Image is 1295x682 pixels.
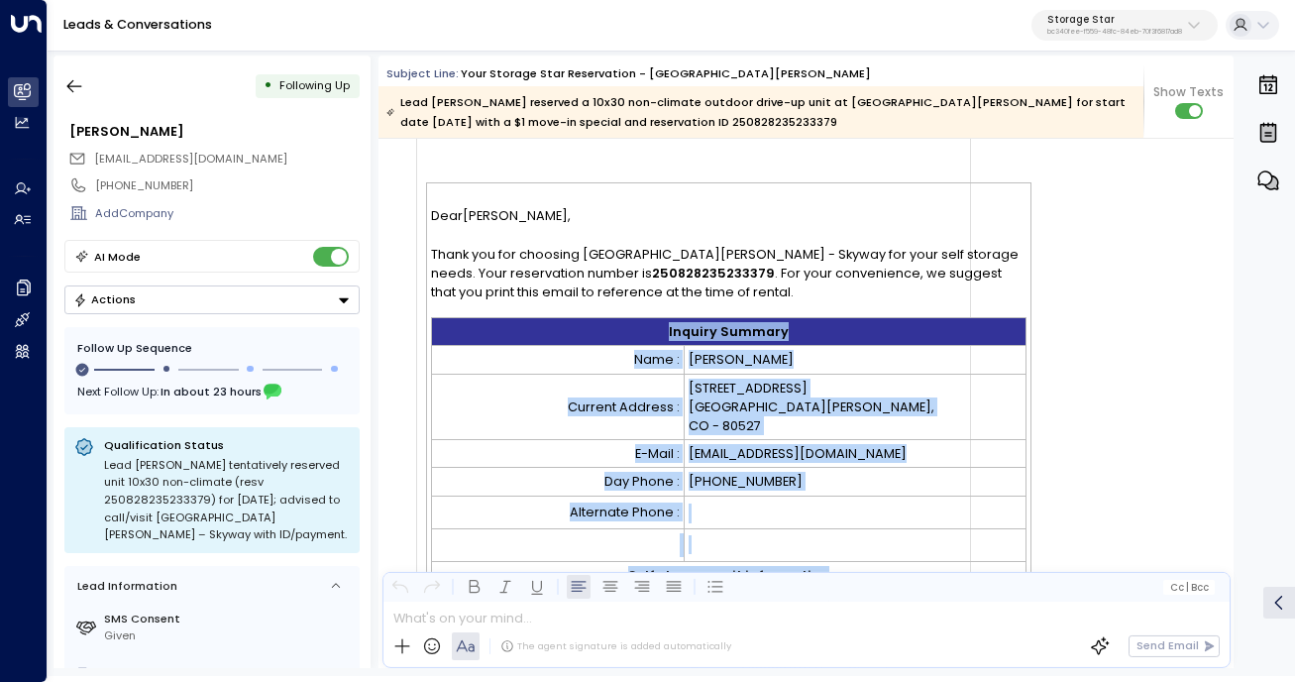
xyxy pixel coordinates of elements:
button: Undo [387,575,411,599]
span: Show Texts [1153,83,1224,101]
div: Given [104,627,353,644]
span: [STREET_ADDRESS] [689,380,808,397]
span: E-Mail : [635,444,680,463]
p: Qualification Status [104,437,350,453]
span: [GEOGRAPHIC_DATA][PERSON_NAME], [689,398,934,434]
div: Button group with a nested menu [64,285,360,314]
span: CO - 80527 [689,417,761,434]
div: The agent signature is added automatically [500,639,731,653]
span: hugginsamanda401@gmail.com [94,151,287,168]
span: Inquiry Summary [669,322,789,341]
button: Cc|Bcc [1163,580,1215,595]
span: Dear , Thank you for choosing [GEOGRAPHIC_DATA][PERSON_NAME] - Skyway for your self storage needs... [431,206,1026,301]
span: [PERSON_NAME] [689,351,794,368]
span: Cc Bcc [1169,582,1208,593]
button: Actions [64,285,360,314]
div: AddTitle [104,665,353,682]
a: [EMAIL_ADDRESS][DOMAIN_NAME] [689,444,907,463]
span: [EMAIL_ADDRESS][DOMAIN_NAME] [94,151,287,167]
div: Lead Information [71,578,177,595]
div: [PERSON_NAME] [69,122,359,141]
div: Lead [PERSON_NAME] reserved a 10x30 non-climate outdoor drive-up unit at [GEOGRAPHIC_DATA][PERSON... [386,92,1133,132]
label: SMS Consent [104,611,353,627]
span: Following Up [279,77,350,93]
span: [EMAIL_ADDRESS][DOMAIN_NAME] [689,445,907,462]
span: Current Address : [568,398,680,416]
span: [PHONE_NUMBER] [689,473,803,490]
div: • [264,71,272,100]
span: Self storage unit information [628,566,829,585]
div: [PHONE_NUMBER] [95,177,359,194]
p: bc340fee-f559-48fc-84eb-70f3f6817ad8 [1047,28,1182,36]
div: Actions [73,292,136,306]
span: Name : [634,350,680,369]
div: Follow Up Sequence [77,340,347,357]
div: Next Follow Up: [77,381,347,402]
div: Lead [PERSON_NAME] tentatively reserved unit 10x30 non-climate (resv 250828235233379) for [DATE];... [104,457,350,544]
div: AI Mode [94,247,141,267]
button: Redo [419,575,443,599]
span: [PERSON_NAME] [463,207,568,224]
span: Day Phone : [604,472,680,491]
span: In about 23 hours [161,381,262,402]
span: Alternate Phone : [570,503,680,521]
span: Subject Line: [386,65,459,81]
div: AddCompany [95,205,359,222]
p: Storage Star [1047,14,1182,26]
a: Leads & Conversations [63,16,212,33]
button: Storage Starbc340fee-f559-48fc-84eb-70f3f6817ad8 [1031,10,1218,42]
div: Your Storage Star Reservation - [GEOGRAPHIC_DATA][PERSON_NAME] [461,65,871,82]
span: | [1185,582,1188,593]
strong: 250828235233379 [652,265,775,282]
